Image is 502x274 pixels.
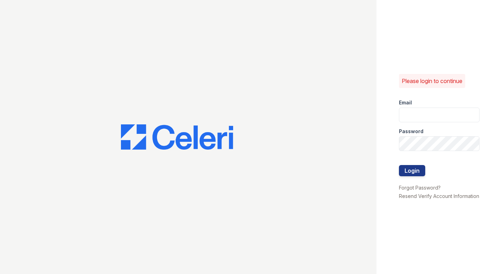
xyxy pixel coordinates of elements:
label: Password [399,128,423,135]
img: CE_Logo_Blue-a8612792a0a2168367f1c8372b55b34899dd931a85d93a1a3d3e32e68fde9ad4.png [121,124,233,150]
label: Email [399,99,412,106]
a: Resend Verify Account Information [399,193,479,199]
p: Please login to continue [402,77,462,85]
a: Forgot Password? [399,185,441,191]
button: Login [399,165,425,176]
